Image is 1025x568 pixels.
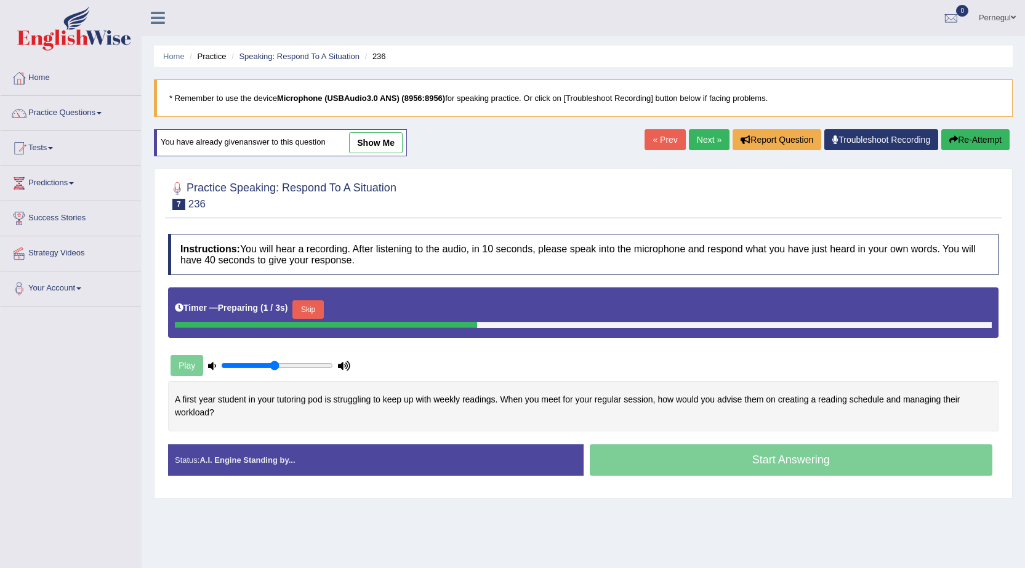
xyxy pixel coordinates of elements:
[1,131,141,162] a: Tests
[260,303,263,313] b: (
[199,455,295,465] strong: A.I. Engine Standing by...
[172,199,185,210] span: 7
[292,300,323,319] button: Skip
[218,303,258,313] b: Preparing
[168,234,999,275] h4: You will hear a recording. After listening to the audio, in 10 seconds, please speak into the mic...
[277,94,445,103] b: Microphone (USBAudio3.0 ANS) (8956:8956)
[187,50,226,62] li: Practice
[1,271,141,302] a: Your Account
[349,132,403,153] a: show me
[175,303,287,313] h5: Timer —
[168,381,999,431] div: A first year student in your tutoring pod is struggling to keep up with weekly readings. When you...
[188,198,206,210] small: 236
[1,236,141,267] a: Strategy Videos
[163,52,185,61] a: Home
[263,303,285,313] b: 1 / 3s
[168,179,396,210] h2: Practice Speaking: Respond To A Situation
[154,79,1013,117] blockquote: * Remember to use the device for speaking practice. Or click on [Troubleshoot Recording] button b...
[956,5,968,17] span: 0
[689,129,730,150] a: Next »
[733,129,821,150] button: Report Question
[1,166,141,197] a: Predictions
[1,201,141,232] a: Success Stories
[168,444,584,476] div: Status:
[1,61,141,92] a: Home
[180,244,240,254] b: Instructions:
[824,129,938,150] a: Troubleshoot Recording
[941,129,1010,150] button: Re-Attempt
[362,50,386,62] li: 236
[154,129,407,156] div: You have already given answer to this question
[285,303,288,313] b: )
[1,96,141,127] a: Practice Questions
[239,52,360,61] a: Speaking: Respond To A Situation
[645,129,685,150] a: « Prev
